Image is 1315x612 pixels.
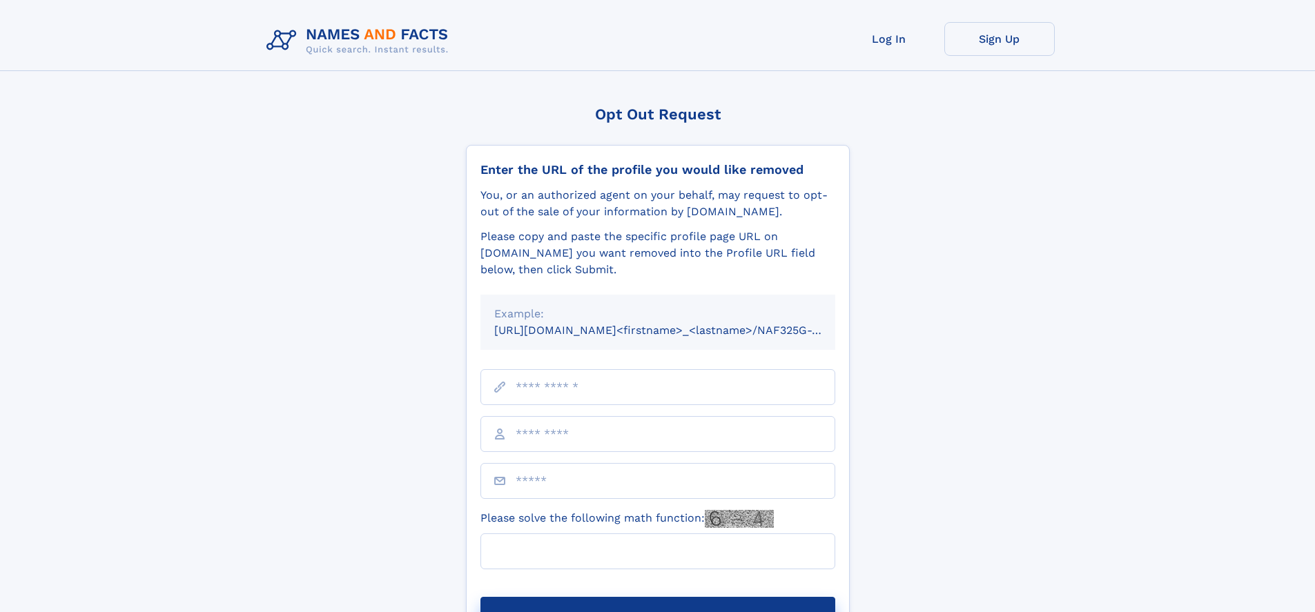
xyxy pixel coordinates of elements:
[480,510,774,528] label: Please solve the following math function:
[466,106,850,123] div: Opt Out Request
[480,228,835,278] div: Please copy and paste the specific profile page URL on [DOMAIN_NAME] you want removed into the Pr...
[834,22,944,56] a: Log In
[261,22,460,59] img: Logo Names and Facts
[480,162,835,177] div: Enter the URL of the profile you would like removed
[944,22,1055,56] a: Sign Up
[480,187,835,220] div: You, or an authorized agent on your behalf, may request to opt-out of the sale of your informatio...
[494,324,861,337] small: [URL][DOMAIN_NAME]<firstname>_<lastname>/NAF325G-xxxxxxxx
[494,306,821,322] div: Example:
